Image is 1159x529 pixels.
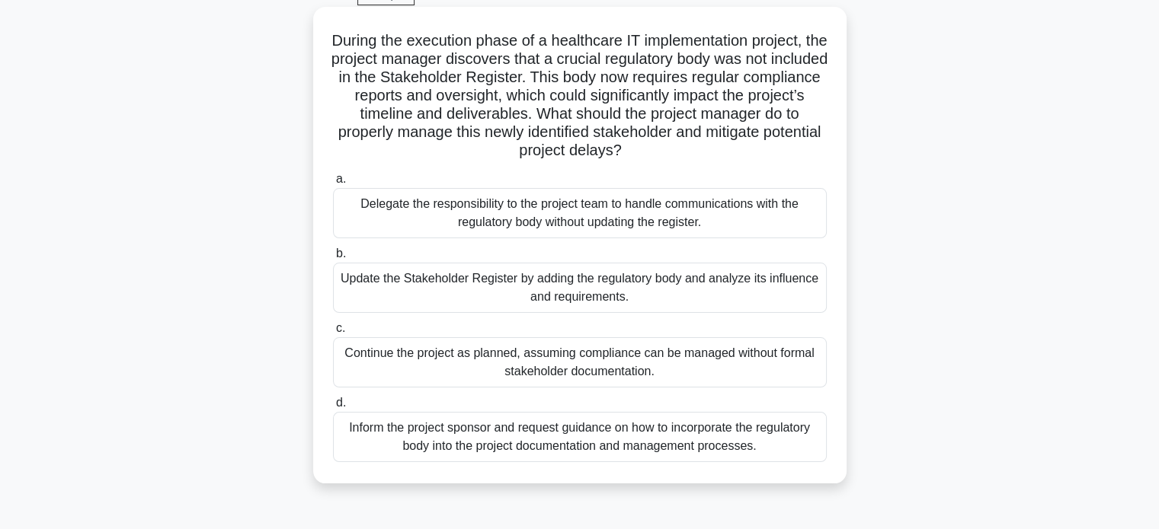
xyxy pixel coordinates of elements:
div: Continue the project as planned, assuming compliance can be managed without formal stakeholder do... [333,337,827,387]
div: Update the Stakeholder Register by adding the regulatory body and analyze its influence and requi... [333,263,827,313]
span: d. [336,396,346,409]
h5: During the execution phase of a healthcare IT implementation project, the project manager discove... [331,31,828,161]
div: Inform the project sponsor and request guidance on how to incorporate the regulatory body into th... [333,412,827,462]
span: c. [336,321,345,334]
span: a. [336,172,346,185]
div: Delegate the responsibility to the project team to handle communications with the regulatory body... [333,188,827,238]
span: b. [336,247,346,260]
